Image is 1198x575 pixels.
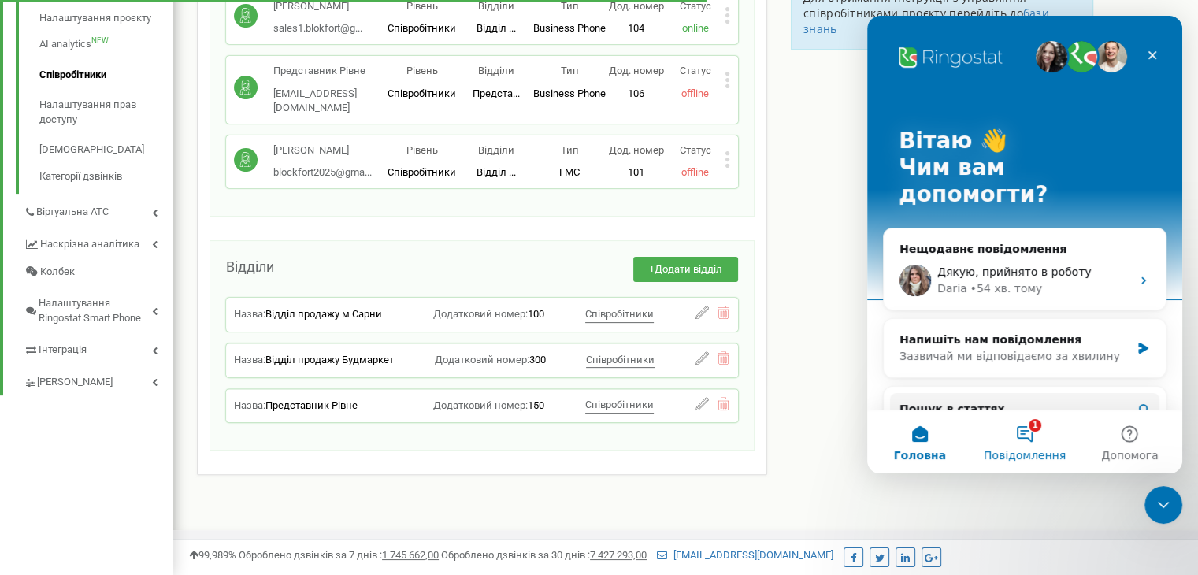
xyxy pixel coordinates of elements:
[679,65,710,76] span: Статус
[681,87,709,99] span: offline
[24,332,173,364] a: Інтеграція
[606,87,666,102] p: 106
[585,399,654,410] span: Співробітники
[234,308,265,320] span: Назва:
[608,144,663,156] span: Дод. номер
[606,165,666,180] p: 101
[585,308,654,320] span: Співробітники
[265,308,382,320] span: Відділ продажу м Сарни
[1144,486,1182,524] iframe: Intercom live chat
[273,166,372,178] span: blockfort2025@gma...
[867,16,1182,473] iframe: Intercom live chat
[39,11,173,30] a: Налаштування проєкту
[388,87,456,99] span: Співробітники
[239,549,439,561] span: Оброблено дзвінків за 7 днів :
[39,60,173,91] a: Співробітники
[226,258,274,275] span: Відділи
[189,549,236,561] span: 99,989%
[606,21,666,36] p: 104
[24,194,173,226] a: Віртуальна АТС
[273,143,372,158] p: [PERSON_NAME]
[265,354,394,365] span: Відділ продажу Будмаркет
[478,65,514,76] span: Відділи
[265,399,358,411] span: Представник Рівне
[528,308,544,320] span: 100
[382,549,439,561] u: 1 745 662,00
[433,399,528,411] span: Додатковий номер:
[561,65,579,76] span: Тип
[478,144,514,156] span: Відділи
[234,354,265,365] span: Назва:
[681,166,709,178] span: offline
[586,354,655,365] span: Співробітники
[36,205,109,220] span: Віртуальна АТС
[37,375,113,390] span: [PERSON_NAME]
[657,549,833,561] a: [EMAIL_ADDRESS][DOMAIN_NAME]
[473,87,520,99] span: Предста...
[435,354,529,365] span: Додатковий номер:
[39,343,87,358] span: Інтеграція
[234,399,265,411] span: Назва:
[590,549,647,561] u: 7 427 293,00
[679,144,710,156] span: Статус
[273,87,357,114] span: [EMAIL_ADDRESS][DOMAIN_NAME]
[39,165,173,184] a: Категорії дзвінків
[528,399,544,411] span: 150
[533,22,606,34] span: Business Phone
[24,258,173,286] a: Колбек
[39,296,152,325] span: Налаштування Ringostat Smart Phone
[681,22,708,34] span: online
[39,135,173,165] a: [DEMOGRAPHIC_DATA]
[633,257,738,283] button: +Додати відділ
[24,364,173,396] a: [PERSON_NAME]
[40,237,139,252] span: Наскрізна аналітика
[24,285,173,332] a: Налаштування Ringostat Smart Phone
[559,166,580,178] span: FMC
[406,65,438,76] span: Рівень
[803,6,1049,36] a: бази знань
[39,29,173,60] a: AI analyticsNEW
[24,226,173,258] a: Наскрізна аналітика
[433,308,528,320] span: Додатковий номер:
[533,87,606,99] span: Business Phone
[388,166,456,178] span: Співробітники
[388,22,456,34] span: Співробітники
[477,22,516,34] span: Відділ ...
[273,22,362,34] span: sales1.blokfort@g...
[39,90,173,135] a: Налаштування прав доступу
[561,144,579,156] span: Тип
[529,354,546,365] span: 300
[655,263,722,275] span: Додати відділ
[608,65,663,76] span: Дод. номер
[441,549,647,561] span: Оброблено дзвінків за 30 днів :
[273,64,385,79] p: Представник Рівне
[406,144,438,156] span: Рівень
[477,166,516,178] span: Відділ ...
[40,265,75,280] span: Колбек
